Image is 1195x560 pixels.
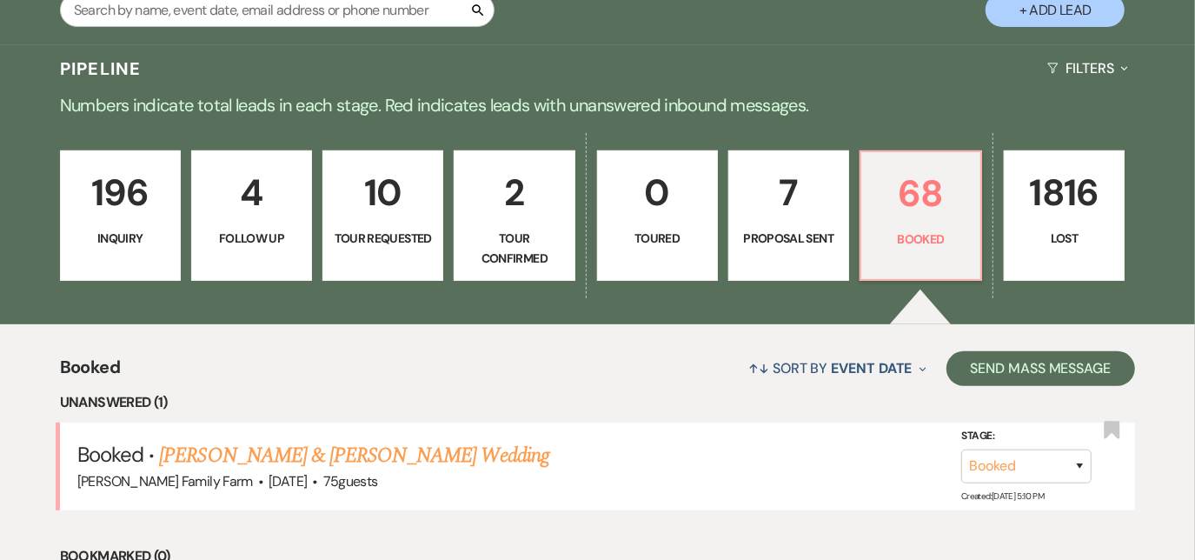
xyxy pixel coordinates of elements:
p: Proposal Sent [740,229,838,248]
p: Tour Requested [334,229,432,248]
p: Follow Up [202,229,301,248]
p: Tour Confirmed [465,229,563,268]
span: 75 guests [323,472,378,490]
p: 7 [740,163,838,222]
p: 2 [465,163,563,222]
a: 7Proposal Sent [728,150,849,281]
li: Unanswered (1) [60,391,1136,414]
p: Inquiry [71,229,169,248]
label: Stage: [961,427,1092,446]
p: 196 [71,163,169,222]
p: 10 [334,163,432,222]
span: ↑↓ [748,359,769,377]
a: 10Tour Requested [322,150,443,281]
span: Booked [77,441,143,468]
span: Booked [60,354,120,391]
p: 1816 [1015,163,1113,222]
span: Event Date [831,359,912,377]
h3: Pipeline [60,57,142,81]
a: 68Booked [860,150,982,281]
span: [PERSON_NAME] Family Farm [77,472,253,490]
a: 2Tour Confirmed [454,150,574,281]
a: [PERSON_NAME] & [PERSON_NAME] Wedding [159,440,548,471]
p: Booked [872,230,970,249]
button: Filters [1040,45,1135,91]
p: 68 [872,164,970,223]
p: 4 [202,163,301,222]
p: Toured [608,229,707,248]
span: Created: [DATE] 5:10 PM [961,490,1044,502]
a: 196Inquiry [60,150,181,281]
span: [DATE] [269,472,307,490]
a: 1816Lost [1004,150,1125,281]
p: Lost [1015,229,1113,248]
button: Send Mass Message [946,351,1136,386]
a: 4Follow Up [191,150,312,281]
button: Sort By Event Date [741,345,933,391]
a: 0Toured [597,150,718,281]
p: 0 [608,163,707,222]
